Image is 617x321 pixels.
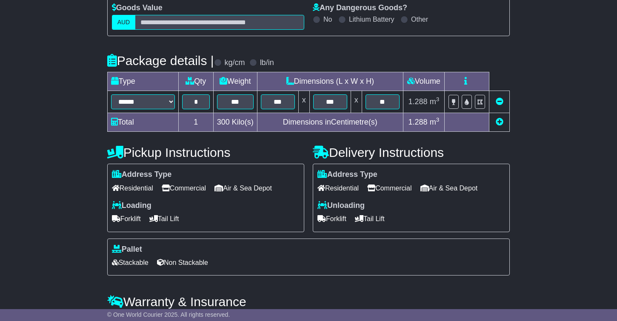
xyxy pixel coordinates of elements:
[178,72,213,91] td: Qty
[496,118,503,126] a: Add new item
[112,256,149,269] span: Stackable
[355,212,385,225] span: Tail Lift
[430,97,440,106] span: m
[107,113,178,132] td: Total
[225,58,245,68] label: kg/cm
[313,3,407,13] label: Any Dangerous Goods?
[349,15,394,23] label: Lithium Battery
[257,72,403,91] td: Dimensions (L x W x H)
[213,72,257,91] td: Weight
[214,182,272,195] span: Air & Sea Depot
[112,212,141,225] span: Forklift
[157,256,208,269] span: Non Stackable
[403,72,444,91] td: Volume
[162,182,206,195] span: Commercial
[107,72,178,91] td: Type
[436,96,440,102] sup: 3
[107,54,214,68] h4: Package details |
[411,15,428,23] label: Other
[313,145,510,159] h4: Delivery Instructions
[112,182,153,195] span: Residential
[436,116,440,123] sup: 3
[317,170,377,179] label: Address Type
[317,201,365,210] label: Unloading
[496,97,503,106] a: Remove this item
[149,212,179,225] span: Tail Lift
[107,311,230,318] span: © One World Courier 2025. All rights reserved.
[367,182,411,195] span: Commercial
[430,118,440,126] span: m
[351,91,362,113] td: x
[178,113,213,132] td: 1
[107,295,510,309] h4: Warranty & Insurance
[112,15,136,30] label: AUD
[323,15,332,23] label: No
[213,113,257,132] td: Kilo(s)
[408,97,428,106] span: 1.288
[260,58,274,68] label: lb/in
[317,182,359,195] span: Residential
[112,201,151,210] label: Loading
[112,170,172,179] label: Address Type
[257,113,403,132] td: Dimensions in Centimetre(s)
[298,91,309,113] td: x
[217,118,230,126] span: 300
[408,118,428,126] span: 1.288
[112,245,142,254] label: Pallet
[420,182,478,195] span: Air & Sea Depot
[107,145,304,159] h4: Pickup Instructions
[317,212,346,225] span: Forklift
[112,3,163,13] label: Goods Value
